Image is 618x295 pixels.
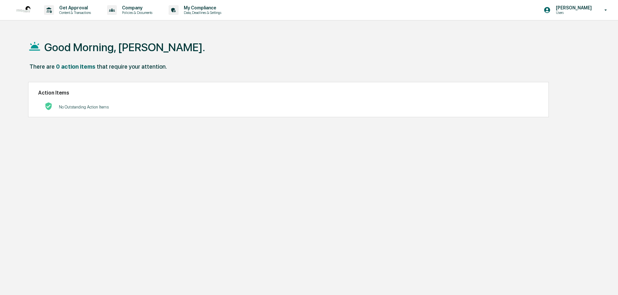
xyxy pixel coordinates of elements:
div: There are [29,63,55,70]
img: No Actions logo [45,102,52,110]
img: logo [16,2,31,18]
div: 0 action items [56,63,95,70]
p: No Outstanding Action Items [59,105,109,109]
p: Company [117,5,156,10]
div: that require your attention. [97,63,167,70]
h2: Action Items [38,90,539,96]
h1: Good Morning, [PERSON_NAME]. [44,41,205,54]
p: Policies & Documents [117,10,156,15]
p: [PERSON_NAME] [551,5,595,10]
p: My Compliance [179,5,225,10]
p: Content & Transactions [54,10,94,15]
p: Data, Deadlines & Settings [179,10,225,15]
p: Users [551,10,595,15]
p: Get Approval [54,5,94,10]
